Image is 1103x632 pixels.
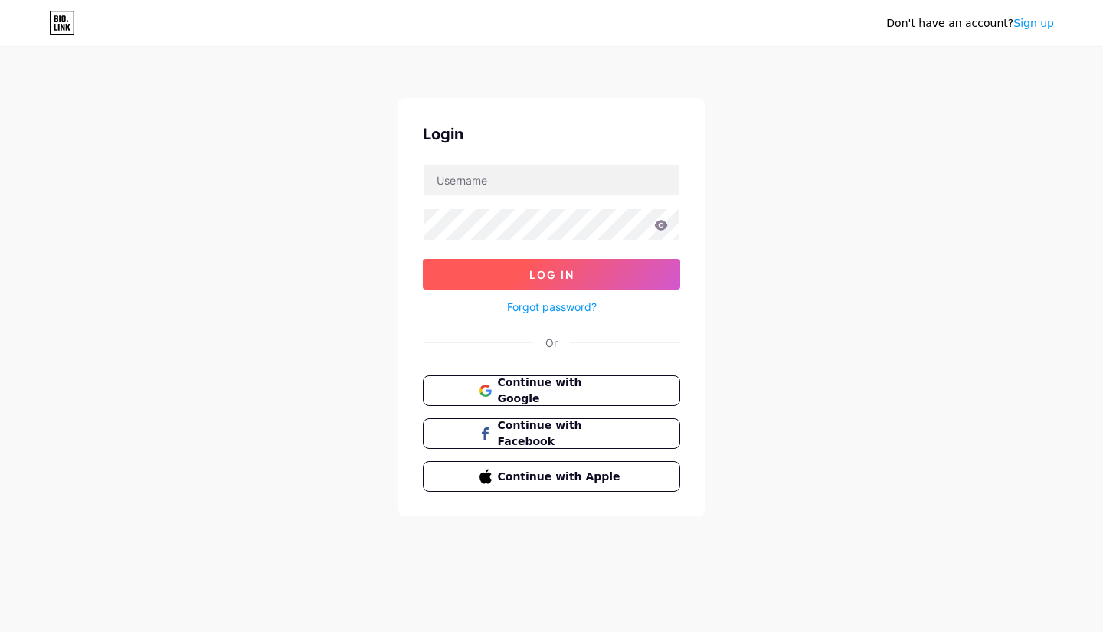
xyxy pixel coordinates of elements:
[529,268,574,281] span: Log In
[424,165,679,195] input: Username
[423,123,680,146] div: Login
[423,375,680,406] button: Continue with Google
[545,335,558,351] div: Or
[507,299,597,315] a: Forgot password?
[498,418,624,450] span: Continue with Facebook
[423,259,680,290] button: Log In
[1013,17,1054,29] a: Sign up
[423,418,680,449] button: Continue with Facebook
[423,461,680,492] button: Continue with Apple
[498,375,624,407] span: Continue with Google
[886,15,1054,31] div: Don't have an account?
[498,469,624,485] span: Continue with Apple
